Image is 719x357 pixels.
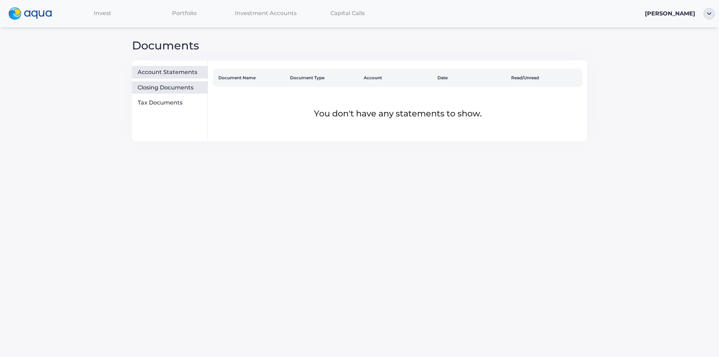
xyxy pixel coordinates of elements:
div: Closing Documents [138,84,205,91]
th: Read/Unread [508,69,582,87]
a: logo [4,6,62,22]
th: Document Name [213,69,287,87]
span: Invest [94,10,111,16]
div: Account Statements [138,69,205,76]
span: Investment Accounts [235,10,297,16]
span: You don't have any statements to show. [314,108,482,119]
span: Portfolio [172,10,197,16]
a: Investment Accounts [225,6,307,20]
div: Tax Documents [138,99,205,106]
span: Documents [132,39,199,52]
th: Account [361,69,435,87]
img: ellipse [704,8,715,19]
th: Date [435,69,508,87]
span: [PERSON_NAME] [645,10,695,17]
span: Capital Calls [330,10,365,16]
th: Document Type [287,69,361,87]
a: Invest [62,6,144,20]
img: logo [8,7,52,20]
a: Portfolio [143,6,225,20]
a: Capital Calls [306,6,388,20]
